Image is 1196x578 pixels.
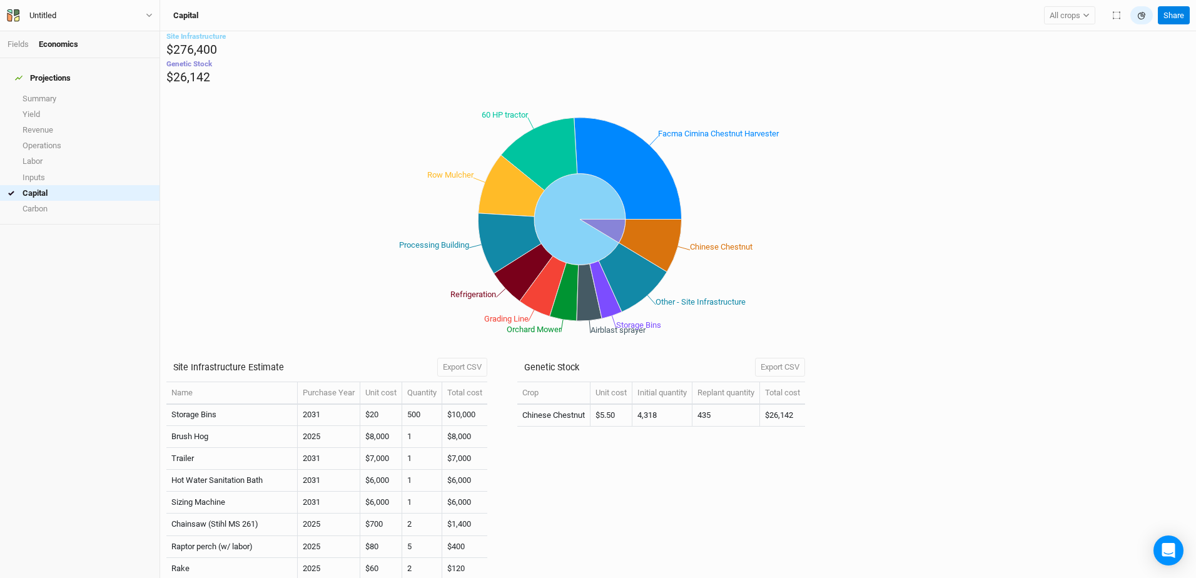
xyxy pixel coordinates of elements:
th: Quantity [402,382,442,405]
button: Untitled [6,9,153,23]
th: Crop [517,382,590,405]
td: $80 [360,536,402,558]
button: Export CSV [755,358,805,377]
td: Sizing Machine [166,492,298,514]
td: Storage Bins [166,404,298,426]
td: $6,000 [360,492,402,514]
th: Unit cost [360,382,402,405]
td: $20 [360,404,402,426]
button: All crops [1044,6,1095,25]
tspan: Processing Building [399,240,469,250]
td: $700 [360,514,402,535]
th: Purchase Year [298,382,360,405]
td: $10,000 [442,404,487,426]
a: Fields [8,39,29,49]
div: Untitled [29,9,56,22]
th: Name [166,382,298,405]
th: Replant quantity [692,382,760,405]
button: Share [1158,6,1190,25]
td: $8,000 [360,426,402,448]
td: 2031 [298,404,360,426]
td: Raptor perch (w/ labor) [166,536,298,558]
tspan: Refrigeration [450,290,496,299]
td: $7,000 [360,448,402,470]
tspan: Orchard Mower [507,325,562,334]
th: Total cost [442,382,487,405]
h3: Genetic Stock [524,362,579,373]
td: Hot Water Sanitation Bath [166,470,298,492]
td: Trailer [166,448,298,470]
div: Economics [39,39,78,50]
span: Site Infrastructure [166,32,226,41]
tspan: Chinese Chestnut [690,243,753,252]
td: Chainsaw (Stihl MS 261) [166,514,298,535]
td: 1 [402,470,442,492]
td: $400 [442,536,487,558]
tspan: Airblast sprayer [590,326,646,335]
td: 2 [402,514,442,535]
td: 500 [402,404,442,426]
tspan: Row Mulcher [427,171,474,180]
td: 2025 [298,514,360,535]
td: Brush Hog [166,426,298,448]
td: 5 [402,536,442,558]
td: 2031 [298,492,360,514]
td: $8,000 [442,426,487,448]
td: $5.50 [590,405,632,427]
span: $26,142 [166,70,210,84]
td: 2025 [298,536,360,558]
tspan: Other - Site Infrastructure [656,297,746,307]
td: 2031 [298,470,360,492]
tspan: Grading Line [484,314,529,323]
th: Unit cost [590,382,632,405]
td: $6,000 [442,492,487,514]
td: 1 [402,448,442,470]
td: $1,400 [442,514,487,535]
td: 4,318 [632,405,692,427]
tspan: 60 HP tractor [482,110,529,119]
td: $6,000 [360,470,402,492]
td: 1 [402,492,442,514]
span: $276,400 [166,43,217,57]
span: All crops [1050,9,1080,22]
td: $26,142 [760,405,805,427]
td: $6,000 [442,470,487,492]
td: 2031 [298,448,360,470]
tspan: Facma Cimina Chestnut Harvester [658,129,779,138]
td: $7,000 [442,448,487,470]
th: Total cost [760,382,805,405]
td: 1 [402,426,442,448]
h3: Capital [173,11,198,21]
button: Export CSV [437,358,487,377]
td: Chinese Chestnut [517,405,590,427]
tspan: Storage Bins [616,320,661,330]
span: Genetic Stock [166,59,212,68]
div: Open Intercom Messenger [1153,535,1183,565]
td: 2025 [298,426,360,448]
div: Projections [15,73,71,83]
th: Initial quantity [632,382,692,405]
td: 435 [692,405,760,427]
h3: Site Infrastructure Estimate [173,362,284,373]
